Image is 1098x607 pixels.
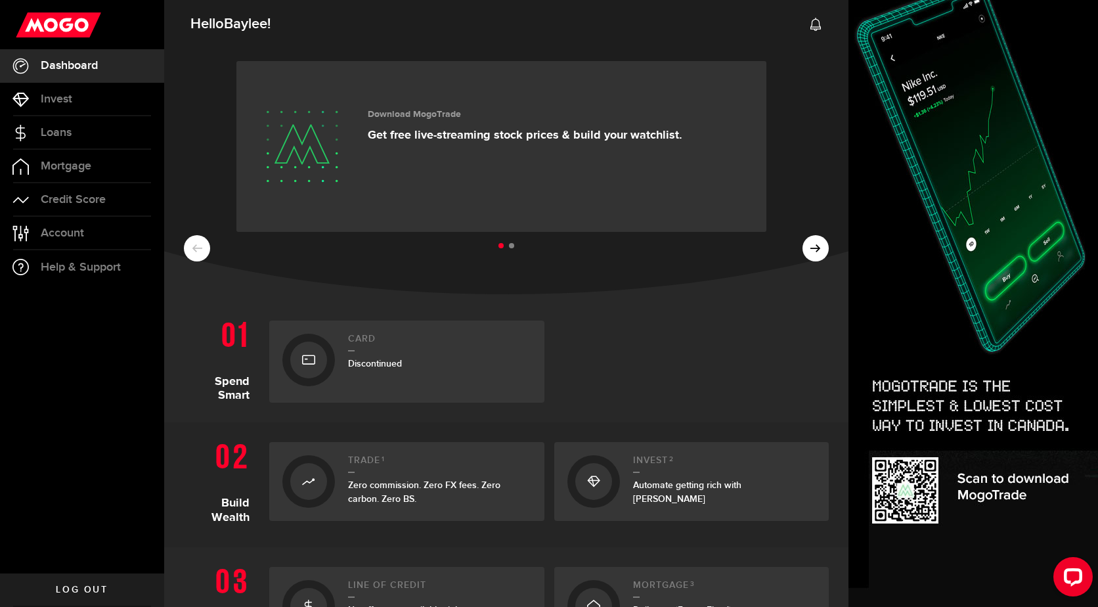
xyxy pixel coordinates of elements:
[41,93,72,105] span: Invest
[554,442,829,521] a: Invest2Automate getting rich with [PERSON_NAME]
[184,314,259,403] h1: Spend Smart
[184,436,259,528] h1: Build Wealth
[633,455,816,473] h2: Invest
[690,580,695,588] sup: 3
[368,109,682,120] h3: Download MogoTrade
[41,194,106,206] span: Credit Score
[1043,552,1098,607] iframe: LiveChat chat widget
[633,480,741,505] span: Automate getting rich with [PERSON_NAME]
[382,455,385,463] sup: 1
[348,480,500,505] span: Zero commission. Zero FX fees. Zero carbon. Zero BS.
[41,127,72,139] span: Loans
[56,585,108,595] span: Log out
[41,160,91,172] span: Mortgage
[41,60,98,72] span: Dashboard
[633,580,816,598] h2: Mortgage
[669,455,674,463] sup: 2
[190,11,271,38] span: Hello !
[348,455,531,473] h2: Trade
[236,61,766,232] a: Download MogoTrade Get free live-streaming stock prices & build your watchlist.
[348,358,402,369] span: Discontinued
[41,261,121,273] span: Help & Support
[348,580,531,598] h2: Line of credit
[269,442,544,521] a: Trade1Zero commission. Zero FX fees. Zero carbon. Zero BS.
[41,227,84,239] span: Account
[368,128,682,143] p: Get free live-streaming stock prices & build your watchlist.
[269,321,544,403] a: CardDiscontinued
[348,334,531,351] h2: Card
[224,15,267,33] span: Baylee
